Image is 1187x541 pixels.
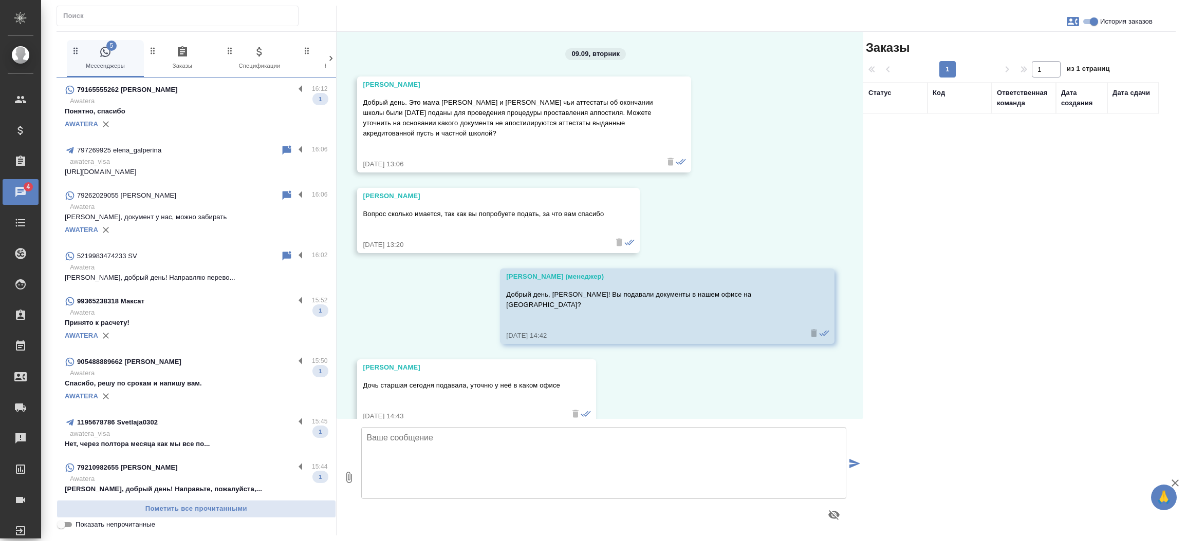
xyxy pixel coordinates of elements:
span: Спецификации [225,46,294,71]
p: 797269925 elena_galperina [77,145,161,156]
button: Предпросмотр [822,503,846,527]
div: 5219983474233 SV16:02Awatera[PERSON_NAME], добрый день! Направляю перево... [57,244,336,289]
span: Показать непрочитанные [76,519,155,530]
p: Добрый день, [PERSON_NAME]! Вы подавали документы в нашем офисе на [GEOGRAPHIC_DATA]? [506,289,799,310]
button: Пометить все прочитанными [57,500,336,518]
p: [PERSON_NAME], документ у нас, можно забирать [65,212,328,222]
p: Принято к расчету! [65,318,328,328]
div: [DATE] 13:20 [363,240,604,250]
div: 99365238318 Максат15:52AwateraПринято к расчету!1AWATERA [57,289,336,350]
div: [PERSON_NAME] [363,191,604,201]
p: 5219983474233 SV [77,251,137,261]
p: awatera_visa [70,429,328,439]
p: 16:02 [312,250,328,260]
div: Пометить непрочитанным [281,250,293,262]
p: 905488889662 [PERSON_NAME] [77,357,181,367]
div: [PERSON_NAME] [363,80,656,90]
button: 🙏 [1151,485,1177,510]
a: AWATERA [65,392,98,400]
span: из 1 страниц [1067,63,1110,78]
p: [PERSON_NAME], добрый день! Направьте, пожалуйста,... [65,484,328,494]
span: 1 [312,427,328,437]
div: 1195678786 Svetlaja030215:45awatera_visaНет, через полтора месяца как мы все по...1 [57,410,336,455]
svg: Зажми и перетащи, чтобы поменять порядок вкладок [302,46,312,55]
div: Код [933,88,945,98]
a: 4 [3,179,39,205]
span: 1 [312,472,328,482]
div: 797269925 elena_galperina16:06awatera_visa[URL][DOMAIN_NAME] [57,138,336,183]
div: 79165555262 [PERSON_NAME]16:12AwateraПонятно, спасибо1AWATERA [57,78,336,138]
div: Пометить непрочитанным [281,144,293,157]
button: Удалить привязку [98,117,114,132]
p: 79165555262 [PERSON_NAME] [77,85,178,95]
div: 905488889662 [PERSON_NAME]15:50AwateraСпасибо, решу по срокам и напишу вам.1AWATERA [57,350,336,410]
button: Удалить привязку [98,389,114,404]
div: 79210982655 [PERSON_NAME]15:44Awatera[PERSON_NAME], добрый день! Направьте, пожалуйста,...1 [57,455,336,500]
p: 99365238318 Максат [77,296,144,306]
p: 79262029055 [PERSON_NAME] [77,190,176,201]
span: 1 [312,94,328,104]
p: Awatera [70,368,328,378]
p: Понятно, спасибо [65,106,328,117]
button: Удалить привязку [98,328,114,343]
p: 16:06 [312,144,328,154]
p: 09.09, вторник [571,49,620,59]
p: [URL][DOMAIN_NAME] [65,167,328,177]
span: 1 [312,305,328,316]
div: Статус [868,88,892,98]
span: 5 [106,41,117,51]
span: 🙏 [1155,487,1173,508]
svg: Зажми и перетащи, чтобы поменять порядок вкладок [71,46,81,55]
div: Пометить непрочитанным [281,189,293,202]
div: [PERSON_NAME] (менеджер) [506,272,799,282]
p: 79210982655 [PERSON_NAME] [77,462,178,473]
p: awatera_visa [70,157,328,167]
span: Мессенджеры [71,46,140,71]
input: Поиск [63,9,298,23]
div: [DATE] 13:06 [363,159,656,169]
p: Дочь старшая сегодня подавала, уточню у неё в каком офисе [363,380,560,391]
span: Заказы [863,40,910,56]
p: Awatera [70,307,328,318]
span: Клиенты [302,46,371,71]
p: 16:12 [312,84,328,94]
button: Заявки [1061,9,1085,34]
p: [PERSON_NAME], добрый день! Направляю перево... [65,273,328,283]
p: 1195678786 Svetlaja0302 [77,417,158,428]
div: Дата сдачи [1112,88,1150,98]
p: 15:52 [312,295,328,305]
span: Пометить все прочитанными [62,503,330,515]
div: [DATE] 14:43 [363,411,560,421]
span: История заказов [1100,16,1153,27]
p: Нет, через полтора месяца как мы все по... [65,439,328,449]
p: 15:44 [312,461,328,472]
p: 16:06 [312,189,328,200]
a: AWATERA [65,332,98,339]
button: Удалить привязку [98,222,114,238]
div: 79262029055 [PERSON_NAME]16:06Awatera[PERSON_NAME], документ у нас, можно забиратьAWATERA [57,183,336,244]
p: 15:45 [312,416,328,427]
div: [PERSON_NAME] [363,362,560,373]
p: Добрый день. Это мама [PERSON_NAME] и [PERSON_NAME] чьи аттестаты об окончании школы были [DATE] ... [363,98,656,139]
p: Awatera [70,262,328,273]
svg: Зажми и перетащи, чтобы поменять порядок вкладок [225,46,235,55]
span: 1 [312,366,328,376]
p: Спасибо, решу по срокам и напишу вам. [65,378,328,389]
span: Заказы [148,46,217,71]
span: 4 [20,182,36,192]
p: 15:50 [312,356,328,366]
a: AWATERA [65,120,98,128]
p: Awatera [70,96,328,106]
p: Awatera [70,474,328,484]
a: AWATERA [65,226,98,234]
p: Вопрос сколько имается, так как вы попробуете подать, за что вам спасибо [363,209,604,219]
div: Дата создания [1061,88,1102,108]
div: [DATE] 14:42 [506,331,799,341]
div: Ответственная команда [997,88,1051,108]
p: Awatera [70,202,328,212]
